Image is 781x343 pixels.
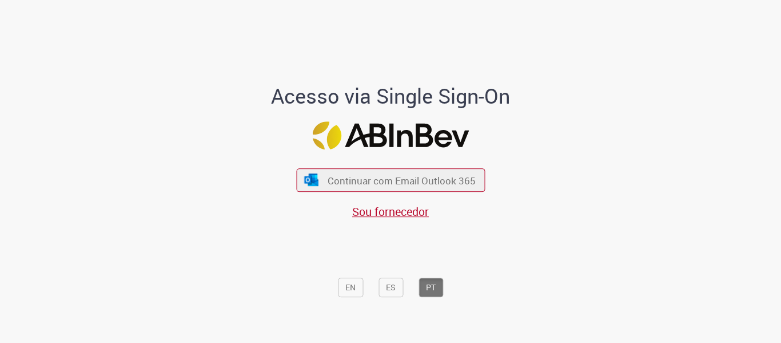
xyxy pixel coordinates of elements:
[352,204,429,219] a: Sou fornecedor
[312,121,469,149] img: Logo ABInBev
[419,278,443,297] button: PT
[338,278,363,297] button: EN
[378,278,403,297] button: ES
[232,85,549,108] h1: Acesso via Single Sign-On
[304,174,320,186] img: ícone Azure/Microsoft 360
[296,168,485,192] button: ícone Azure/Microsoft 360 Continuar com Email Outlook 365
[328,174,476,187] span: Continuar com Email Outlook 365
